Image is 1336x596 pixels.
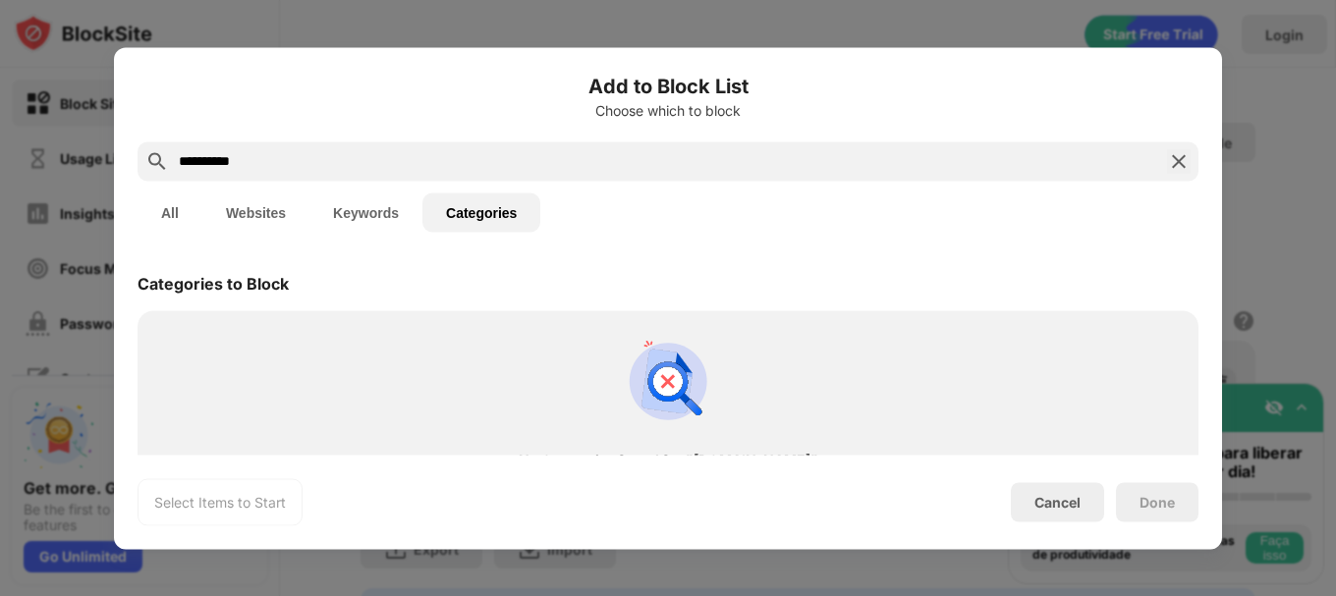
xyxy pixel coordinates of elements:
[621,334,715,428] img: no-results.svg
[145,149,169,173] img: search.svg
[1140,494,1175,510] div: Done
[309,192,422,232] button: Keywords
[138,102,1198,118] div: Choose which to block
[138,273,289,293] div: Categories to Block
[138,192,202,232] button: All
[422,192,540,232] button: Categories
[154,492,286,512] div: Select Items to Start
[1167,149,1191,173] img: search-close
[173,452,1163,467] div: No Categories found for "[DOMAIN_NAME]"
[202,192,309,232] button: Websites
[138,71,1198,100] h6: Add to Block List
[1034,494,1081,511] div: Cancel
